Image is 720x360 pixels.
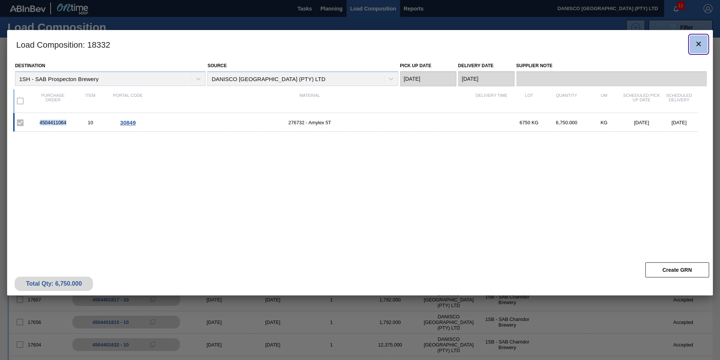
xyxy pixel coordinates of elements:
[207,63,226,68] label: Source
[147,93,473,109] div: Material
[510,120,548,125] div: 6750 KG
[400,71,456,86] input: mm/dd/yyyy
[548,120,585,125] div: 6,750.000
[109,93,147,109] div: Portal code
[147,120,473,125] span: 276732 - Amylex 5T
[20,280,87,287] div: Total Qty: 6,750.000
[34,93,72,109] div: Purchase order
[585,120,623,125] div: KG
[645,262,709,277] button: Create GRN
[34,120,72,125] div: 4504411064
[15,63,45,68] label: Destination
[458,71,514,86] input: mm/dd/yyyy
[400,63,432,68] label: Pick up Date
[120,119,136,126] span: 30849
[516,60,707,71] label: Supplier Note
[548,93,585,109] div: Quantity
[109,119,147,126] div: Go to Order
[458,63,493,68] label: Delivery Date
[660,93,698,109] div: Scheduled Delivery
[7,30,713,59] h3: Load Composition : 18332
[72,93,109,109] div: Item
[623,93,660,109] div: Scheduled Pick up Date
[660,120,698,125] div: [DATE]
[510,93,548,109] div: Lot
[473,93,510,109] div: Delivery Time
[585,93,623,109] div: UM
[623,120,660,125] div: [DATE]
[72,120,109,125] div: 10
